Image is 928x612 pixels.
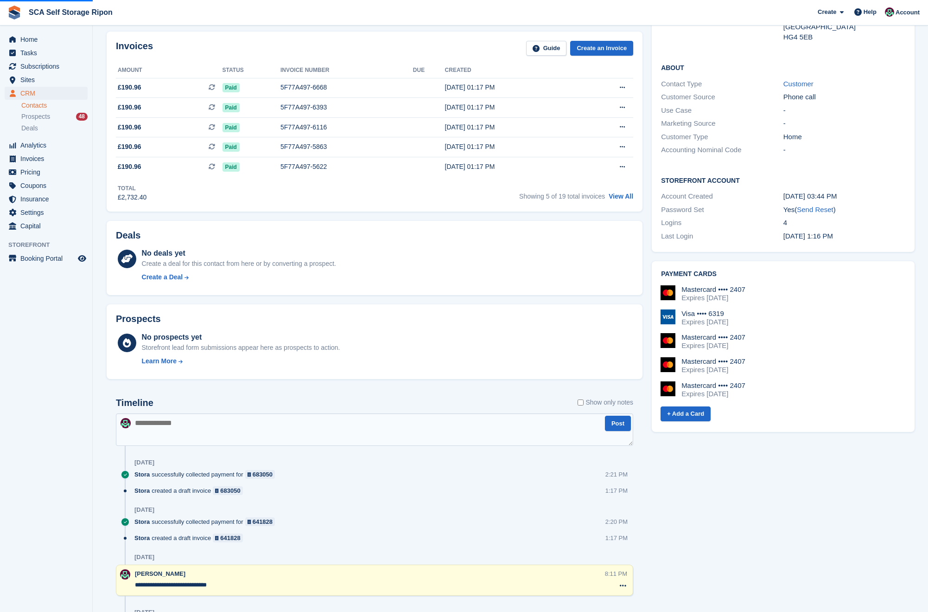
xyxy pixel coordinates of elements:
a: View All [609,193,633,200]
button: Post [605,416,631,431]
th: Status [222,63,280,78]
div: Customer Source [661,92,783,103]
img: Mastercard Logo [661,381,675,396]
span: Capital [20,219,76,232]
span: Create [818,7,836,17]
span: Showing 5 of 19 total invoices [519,193,605,200]
h2: Storefront Account [661,175,905,185]
a: 683050 [245,470,275,479]
div: Account Created [661,191,783,202]
span: Stora [134,486,150,495]
span: Paid [222,103,240,112]
span: Home [20,33,76,46]
th: Created [445,63,581,78]
a: 641828 [245,517,275,526]
label: Show only notes [578,398,633,407]
div: 48 [76,113,88,121]
span: Pricing [20,166,76,179]
a: Guide [526,41,567,56]
div: 5F77A497-5622 [280,162,413,172]
a: 641828 [213,534,243,542]
div: [DATE] 01:17 PM [445,162,581,172]
span: Settings [20,206,76,219]
div: 2:20 PM [605,517,628,526]
div: Create a deal for this contact from here or by converting a prospect. [142,259,336,269]
span: £190.96 [118,142,141,152]
img: stora-icon-8386f47178a22dfd0bd8f6a31ec36ba5ce8667c1dd55bd0f319d3a0aa187defe.svg [7,6,21,19]
img: Mastercard Logo [661,333,675,348]
time: 2024-07-12 12:16:49 UTC [783,232,833,240]
div: Use Case [661,105,783,116]
div: Expires [DATE] [681,318,728,326]
span: Subscriptions [20,60,76,73]
span: Sites [20,73,76,86]
div: 1:17 PM [605,486,628,495]
div: successfully collected payment for [134,517,280,526]
div: Create a Deal [142,272,183,282]
a: 683050 [213,486,243,495]
div: created a draft invoice [134,534,248,542]
div: Expires [DATE] [681,294,745,302]
div: Storefront lead form submissions appear here as prospects to action. [142,343,340,353]
div: Yes [783,205,906,215]
h2: Timeline [116,398,153,408]
div: Expires [DATE] [681,366,745,374]
h2: Prospects [116,314,161,324]
div: Total [118,184,146,193]
span: Stora [134,517,150,526]
span: £190.96 [118,103,141,112]
div: Mastercard •••• 2407 [681,285,745,294]
div: Home [783,132,906,142]
span: Account [896,8,920,17]
div: Learn More [142,356,177,366]
div: Mastercard •••• 2407 [681,333,745,341]
img: Sam Chapman [121,418,131,428]
span: Paid [222,83,240,92]
a: menu [5,33,88,46]
div: 1:17 PM [605,534,628,542]
img: Sam Chapman [885,7,894,17]
a: menu [5,166,88,179]
div: 641828 [253,517,273,526]
img: Sam Chapman [120,569,130,580]
a: Preview store [76,253,88,264]
div: [GEOGRAPHIC_DATA] [783,22,906,32]
span: Analytics [20,139,76,152]
div: [DATE] 01:17 PM [445,103,581,112]
div: [DATE] 03:44 PM [783,191,906,202]
a: menu [5,206,88,219]
div: Mastercard •••• 2407 [681,381,745,390]
span: ( ) [795,206,835,213]
div: No deals yet [142,248,336,259]
span: Prospects [21,112,50,121]
a: menu [5,193,88,206]
img: Mastercard Logo [661,357,675,372]
span: Deals [21,124,38,133]
a: menu [5,179,88,192]
a: Create a Deal [142,272,336,282]
div: Mastercard •••• 2407 [681,357,745,366]
a: menu [5,60,88,73]
div: Marketing Source [661,118,783,129]
div: 5F77A497-6668 [280,83,413,92]
span: Coupons [20,179,76,192]
h2: Invoices [116,41,153,56]
div: 5F77A497-6393 [280,103,413,112]
span: £190.96 [118,122,141,132]
span: CRM [20,87,76,100]
div: 641828 [220,534,240,542]
span: Paid [222,142,240,152]
div: - [783,105,906,116]
div: Expires [DATE] [681,390,745,398]
div: [DATE] [134,506,154,514]
a: Create an Invoice [570,41,633,56]
span: £190.96 [118,162,141,172]
div: 5F77A497-5863 [280,142,413,152]
div: [DATE] 01:17 PM [445,122,581,132]
div: £2,732.40 [118,193,146,202]
a: menu [5,73,88,86]
div: - [783,145,906,155]
a: menu [5,139,88,152]
div: Visa •••• 6319 [681,309,728,318]
a: Contacts [21,101,88,110]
